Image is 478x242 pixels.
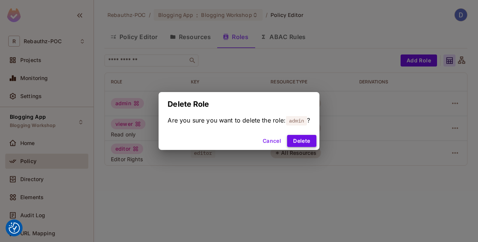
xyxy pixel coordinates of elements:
[260,135,284,147] button: Cancel
[159,92,319,116] h2: Delete Role
[9,222,20,234] button: Consent Preferences
[286,116,307,126] span: admin
[287,135,316,147] button: Delete
[9,222,20,234] img: Revisit consent button
[168,116,310,124] span: Are you sure you want to delete the role: ?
